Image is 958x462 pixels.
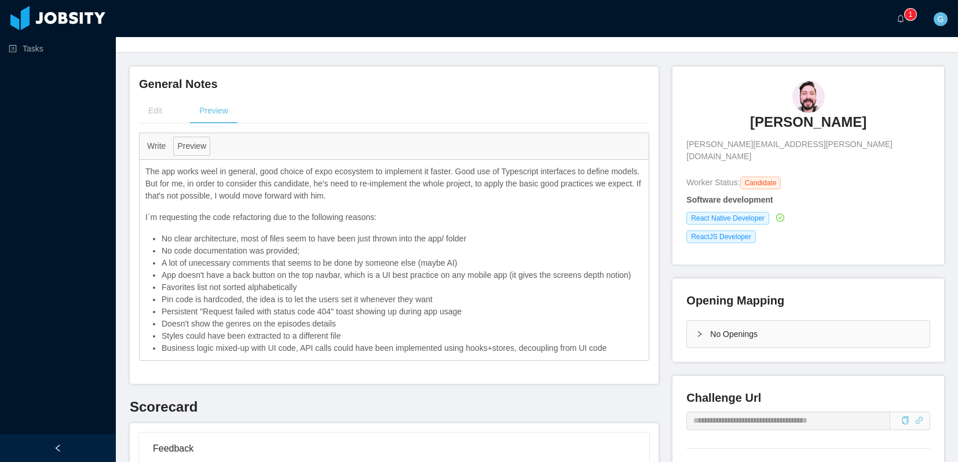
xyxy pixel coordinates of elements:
li: Styles could have been extracted to a different file [162,330,643,342]
p: I´m requesting the code refactoring due to the following reasons: [145,211,643,223]
li: Business logic mixed-up with UI code, API calls could have been implemented using hooks+stores, d... [162,342,643,354]
sup: 1 [905,9,916,20]
i: icon: check-circle [776,214,784,222]
h4: General Notes [139,76,649,92]
li: Pin code is hardcoded, the idea is to let the users set it whenever they want [162,294,643,306]
a: icon: check-circle [774,213,784,222]
i: icon: right [696,331,703,338]
h4: Challenge Url [686,390,930,406]
li: Persistent "Request failed with status code 404" toast showing up during app usage [162,306,643,318]
button: Write [143,137,170,156]
strong: Software development [686,195,773,204]
li: Favorites list not sorted alphabetically [162,281,643,294]
span: Candidate [740,177,781,189]
p: The app works weel in general, good choice of expo ecosystem to implement it faster. Good use of ... [145,166,643,202]
a: icon: link [915,416,923,425]
div: icon: rightNo Openings [687,321,930,347]
i: icon: copy [901,416,909,424]
img: 0a5380d4-171f-47a2-b64d-713918d50a8d_6895031ec6961-90w.png [792,80,825,113]
span: G [938,12,944,26]
a: icon: profileTasks [9,37,107,60]
li: A lot of unecessary comments that seems to be done by someone else (maybe AI) [162,257,643,269]
li: No clear architecture, most of files seem to have been just thrown into the app/ folder [162,233,643,245]
h3: Scorecard [130,398,659,416]
h3: [PERSON_NAME] [750,113,866,131]
span: Worker Status: [686,178,740,187]
span: ReactJS Developer [686,230,755,243]
div: Preview [190,98,237,124]
div: Copy [901,415,909,427]
span: React Native Developer [686,212,769,225]
li: No code documentation was provided; [162,245,643,257]
div: Edit [139,98,171,124]
h4: Opening Mapping [686,292,784,309]
i: icon: bell [897,14,905,23]
li: Doesn't show the genres on the episodes details [162,318,643,330]
p: 1 [909,9,913,20]
span: [PERSON_NAME][EMAIL_ADDRESS][PERSON_NAME][DOMAIN_NAME] [686,138,930,163]
a: [PERSON_NAME] [750,113,866,138]
button: Preview [173,137,210,156]
li: App doesn't have a back button on the top navbar, which is a UI best practice on any mobile app (... [162,269,643,281]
